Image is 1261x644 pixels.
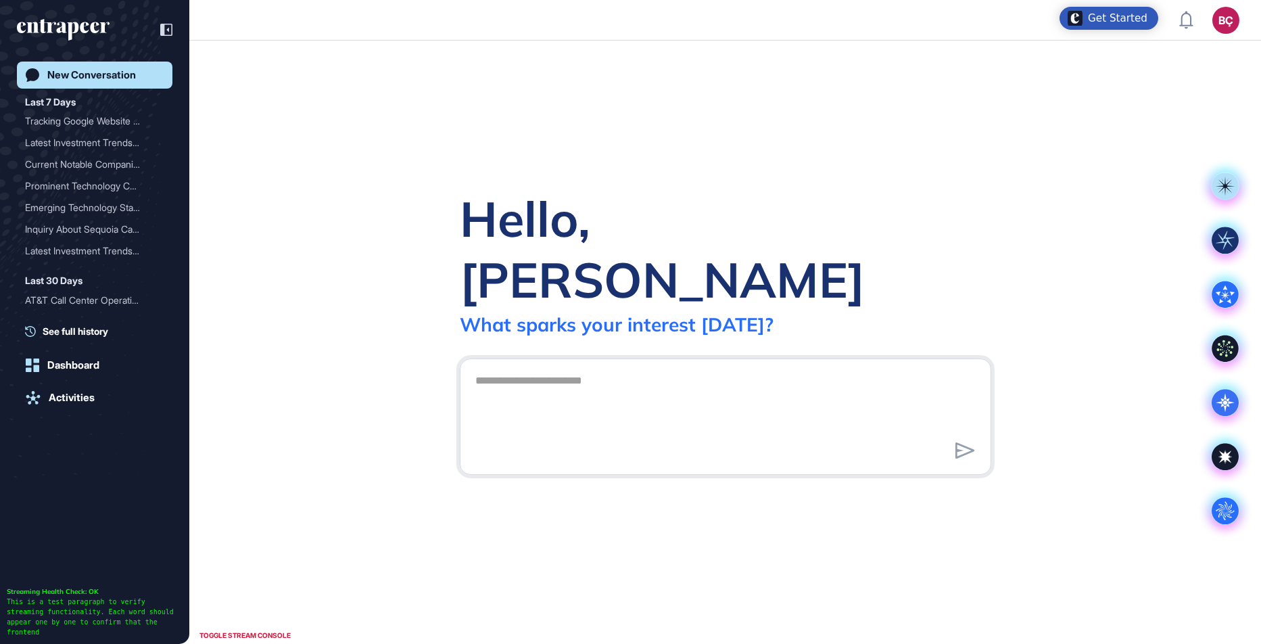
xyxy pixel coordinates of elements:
[17,62,172,89] a: New Conversation
[25,197,153,218] div: Emerging Technology Start...
[25,154,153,175] div: Current Notable Companies...
[25,154,164,175] div: Current Notable Companies in the European Technology Sector
[25,290,164,311] div: AT&T Call Center Operations Outsourcing Partners and Customer Service Strategy
[17,384,172,411] a: Activities
[25,311,153,333] div: [PERSON_NAME]
[25,273,82,289] div: Last 30 Days
[25,94,76,110] div: Last 7 Days
[25,132,164,154] div: Latest Investment Trends in Europe: Focus on Emerging Industries and AI-Driven Opportunities
[460,313,774,336] div: What sparks your interest [DATE]?
[25,110,153,132] div: Tracking Google Website A...
[460,188,991,310] div: Hello, [PERSON_NAME]
[1088,11,1147,25] div: Get Started
[25,311,164,333] div: Reese
[49,392,95,404] div: Activities
[25,197,164,218] div: Emerging Technology Startups Gaining Attention
[25,218,164,240] div: Inquiry About Sequoia Capital
[43,324,108,338] span: See full history
[25,324,172,338] a: See full history
[1212,7,1239,34] button: BÇ
[25,175,164,197] div: Prominent Technology Companies Gaining Attention in Europe
[25,290,153,311] div: AT&T Call Center Operatio...
[25,132,153,154] div: Latest Investment Trends ...
[17,352,172,379] a: Dashboard
[25,110,164,132] div: Tracking Google Website Activity
[17,19,110,41] div: entrapeer-logo
[25,175,153,197] div: Prominent Technology Comp...
[25,240,153,262] div: Latest Investment Trends ...
[196,627,294,644] div: TOGGLE STREAM CONSOLE
[1060,7,1158,30] div: Open Get Started checklist
[25,240,164,262] div: Latest Investment Trends in Europe: Focus on Emerging Industries and AI-Driven Opportunities
[47,359,99,371] div: Dashboard
[25,218,153,240] div: Inquiry About Sequoia Cap...
[1068,11,1082,26] img: launcher-image-alternative-text
[47,69,136,81] div: New Conversation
